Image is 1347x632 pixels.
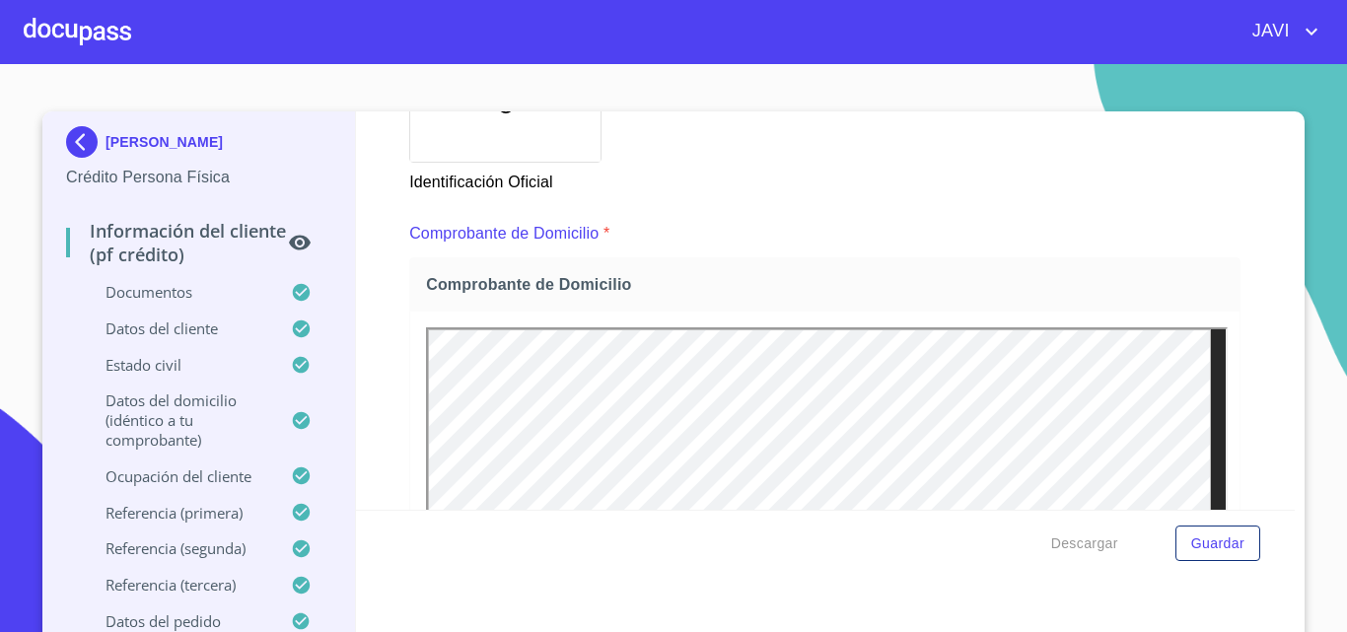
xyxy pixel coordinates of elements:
p: Referencia (segunda) [66,538,291,558]
button: account of current user [1238,16,1323,47]
p: Referencia (primera) [66,503,291,523]
p: Datos del pedido [66,611,291,631]
button: Guardar [1175,526,1260,562]
p: Ocupación del Cliente [66,466,291,486]
p: Identificación Oficial [409,163,600,194]
p: Datos del domicilio (idéntico a tu comprobante) [66,390,291,450]
span: Guardar [1191,531,1244,556]
span: Descargar [1051,531,1118,556]
p: Datos del cliente [66,318,291,338]
img: Docupass spot blue [66,126,106,158]
span: Comprobante de Domicilio [426,274,1232,295]
span: JAVI [1238,16,1300,47]
div: [PERSON_NAME] [66,126,331,166]
p: Estado Civil [66,355,291,375]
p: [PERSON_NAME] [106,134,223,150]
p: Información del cliente (PF crédito) [66,219,288,266]
button: Descargar [1043,526,1126,562]
p: Documentos [66,282,291,302]
p: Crédito Persona Física [66,166,331,189]
p: Comprobante de Domicilio [409,222,599,246]
p: Referencia (tercera) [66,575,291,595]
